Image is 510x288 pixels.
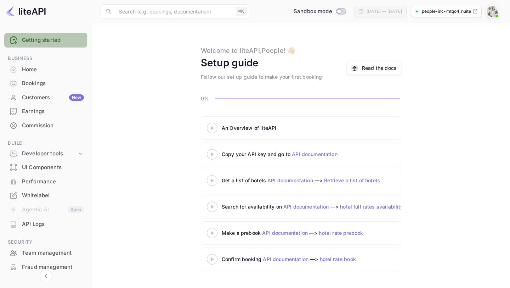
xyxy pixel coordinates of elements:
[4,77,87,90] a: Bookings
[320,256,356,262] a: hotel rate book
[362,64,397,72] a: Read the docs
[22,164,84,172] div: UI Components
[201,46,295,55] div: Welcome to liteAPI, People ! 👋🏻
[69,94,84,101] div: New
[4,260,87,273] a: Fraud management
[22,66,84,74] div: Home
[346,61,401,75] a: Read the docs
[22,220,84,228] div: API Logs
[4,246,87,260] div: Team management
[4,33,87,48] div: Getting started
[22,249,84,257] div: Team management
[4,55,87,62] span: Business
[201,55,259,70] div: Setup guide
[340,204,403,210] a: hotel full rates availability
[222,229,399,237] div: Make a prebook —>
[22,122,84,130] div: Commission
[222,255,399,263] div: Confirm booking —>
[22,94,84,102] div: Customers
[4,119,87,132] a: Commission
[6,6,46,17] img: LiteAPI logo
[262,230,308,236] a: API documentation
[4,148,87,160] div: Developer tools
[222,177,399,184] div: Get a list of hotels —>
[22,192,84,200] div: Whitelabel
[22,263,84,271] div: Fraud management
[22,150,77,158] div: Developer tools
[4,246,87,259] a: Team management
[267,177,313,183] a: API documentation
[22,178,84,186] div: Performance
[222,203,470,210] div: Search for availability on —>
[40,270,52,282] button: Collapse navigation
[4,175,87,188] a: Performance
[294,7,332,16] span: Sandbox mode
[283,204,329,210] a: API documentation
[4,139,87,147] span: Build
[22,107,84,116] div: Earnings
[4,217,87,231] div: API Logs
[4,238,87,246] span: Security
[4,161,87,174] a: UI Components
[222,150,399,158] div: Copy your API key and go to
[201,73,322,81] div: Follow our set up guide to make your first booking
[4,189,87,202] a: Whitelabel
[291,7,348,16] div: Switch to Production mode
[4,217,87,231] a: API Logs
[367,8,402,15] div: [DATE] — [DATE]
[236,7,246,16] div: ⌘K
[4,105,87,118] a: Earnings
[4,63,87,76] a: Home
[4,189,87,203] div: Whitelabel
[4,260,87,274] div: Fraud management
[422,8,471,15] p: people-inc-mtqo4.nuite...
[292,151,338,157] a: API documentation
[4,91,87,104] a: CustomersNew
[115,4,233,18] input: Search (e.g. bookings, documentation)
[319,230,363,236] a: hotel rate prebook
[201,95,213,102] p: 0%
[324,177,380,183] a: Retrieve a list of hotels
[263,256,308,262] a: API documentation
[487,6,498,17] img: People Inc
[22,36,84,44] a: Getting started
[22,79,84,88] div: Bookings
[222,124,399,132] div: An Overview of liteAPI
